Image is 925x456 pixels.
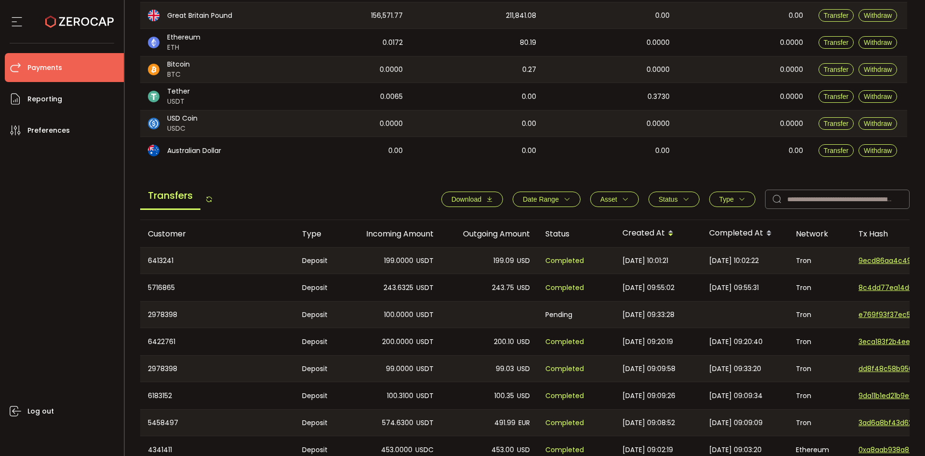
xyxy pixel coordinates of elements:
span: USDT [416,390,434,401]
span: 211,841.08 [506,10,536,21]
div: Deposit [294,356,345,382]
span: Withdraw [864,147,892,154]
button: Asset [590,192,639,207]
span: Transfer [824,12,849,19]
img: gbp_portfolio.svg [148,10,159,21]
span: USD [517,390,530,401]
span: Download [451,195,481,203]
div: Tron [788,356,851,382]
img: usdt_portfolio.svg [148,91,159,102]
span: 0.0000 [380,118,403,129]
span: 0.00 [655,10,670,21]
span: 0.00 [522,91,536,102]
span: Great Britain Pound [167,11,232,21]
div: Outgoing Amount [441,228,538,239]
span: 199.0000 [384,255,413,266]
span: Preferences [27,124,70,138]
div: Customer [140,228,294,239]
span: 453.0000 [381,444,412,456]
div: Type [294,228,345,239]
span: Transfers [140,182,200,210]
span: Completed [545,255,584,266]
span: Transfer [824,120,849,127]
button: Type [709,192,755,207]
span: 99.03 [496,363,514,374]
div: Incoming Amount [345,228,441,239]
span: 453.00 [491,444,514,456]
span: USDT [416,282,434,293]
span: [DATE] 09:09:09 [709,417,763,428]
span: [DATE] 09:55:02 [622,282,674,293]
span: 0.0172 [383,37,403,48]
button: Status [648,192,700,207]
span: [DATE] 09:09:34 [709,390,763,401]
span: USD [517,255,530,266]
span: [DATE] 09:55:31 [709,282,759,293]
span: USD Coin [167,113,198,124]
span: 0.27 [522,64,536,75]
iframe: Chat Widget [813,352,925,456]
span: 491.99 [494,417,515,428]
button: Withdraw [859,144,897,157]
span: [DATE] 09:08:52 [622,417,675,428]
span: 243.75 [492,282,514,293]
div: 2978398 [140,302,294,328]
span: 0.0000 [780,37,803,48]
div: Tron [788,382,851,409]
span: [DATE] 09:09:58 [622,363,675,374]
span: Completed [545,336,584,347]
span: 200.10 [494,336,514,347]
span: EUR [518,417,530,428]
span: 0.0000 [780,64,803,75]
span: Bitcoin [167,59,190,69]
span: Pending [545,309,572,320]
span: Reporting [27,92,62,106]
span: 0.00 [388,145,403,156]
span: Withdraw [864,120,892,127]
span: Withdraw [864,12,892,19]
div: Completed At [701,225,788,242]
span: 0.00 [789,145,803,156]
button: Download [441,192,503,207]
span: 200.0000 [382,336,413,347]
span: Tether [167,86,190,97]
span: 0.00 [789,10,803,21]
span: 80.19 [520,37,536,48]
span: Transfer [824,66,849,73]
span: Australian Dollar [167,146,221,156]
span: Withdraw [864,93,892,100]
span: BTC [167,69,190,80]
span: [DATE] 09:03:20 [709,444,762,456]
span: 100.0000 [384,309,413,320]
div: 6413241 [140,248,294,274]
button: Date Range [513,192,581,207]
span: [DATE] 10:02:22 [709,255,759,266]
span: Type [719,195,734,203]
button: Transfer [819,90,854,103]
span: Log out [27,404,54,418]
img: btc_portfolio.svg [148,64,159,75]
span: USDT [416,336,434,347]
span: 156,571.77 [371,10,403,21]
span: USDT [416,255,434,266]
span: 0.00 [522,118,536,129]
span: Date Range [523,195,559,203]
div: Deposit [294,248,345,274]
span: Payments [27,61,62,75]
button: Withdraw [859,90,897,103]
span: 99.0000 [386,363,413,374]
span: 0.0065 [380,91,403,102]
span: Completed [545,390,584,401]
span: Withdraw [864,39,892,46]
span: [DATE] 09:20:19 [622,336,673,347]
span: 0.00 [655,145,670,156]
span: 199.09 [493,255,514,266]
img: aud_portfolio.svg [148,145,159,156]
span: Transfer [824,39,849,46]
button: Transfer [819,144,854,157]
span: 100.3100 [387,390,413,401]
span: 100.35 [494,390,514,401]
span: Withdraw [864,66,892,73]
span: Completed [545,363,584,374]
